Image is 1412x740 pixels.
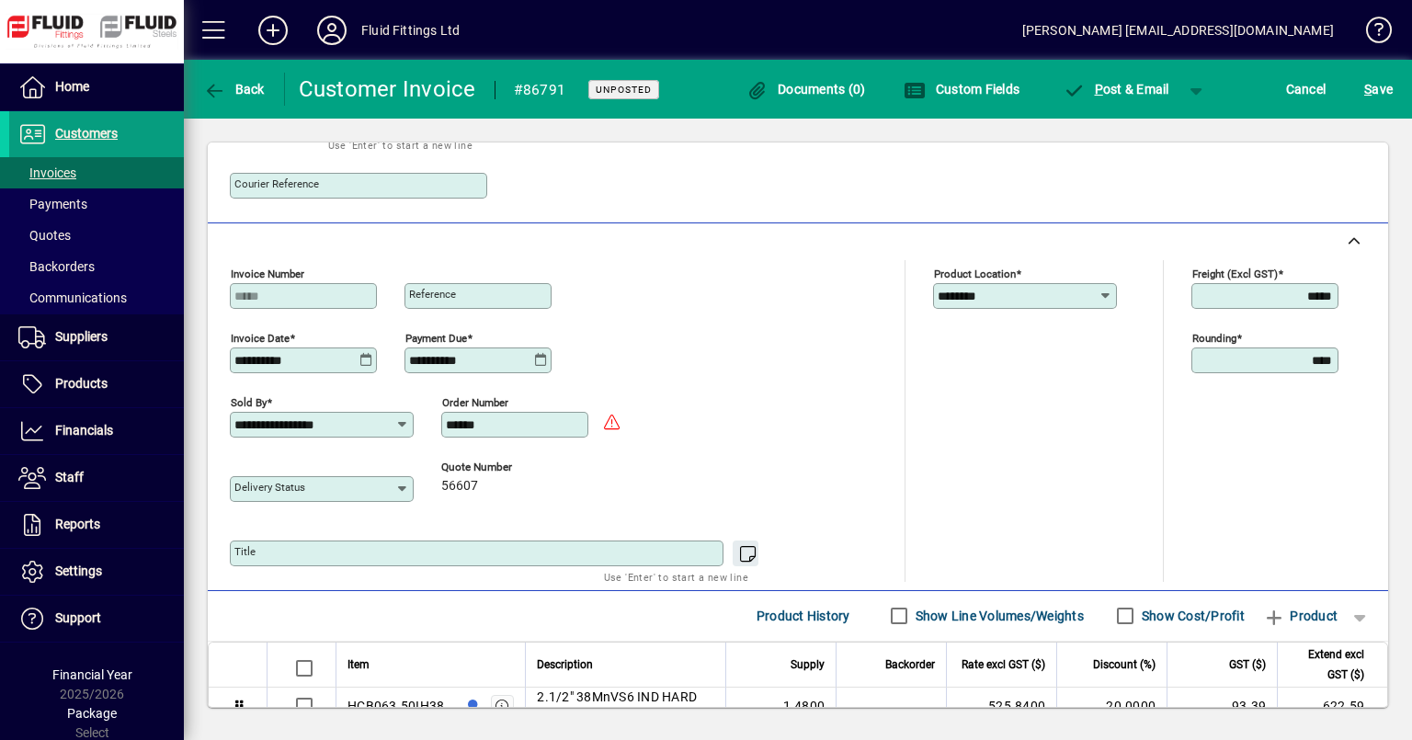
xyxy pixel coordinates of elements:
span: GST ($) [1229,655,1266,675]
td: 20.0000 [1056,688,1167,725]
span: Invoices [18,165,76,180]
a: Invoices [9,157,184,188]
span: Product History [757,601,850,631]
span: Backorders [18,259,95,274]
mat-label: Delivery status [234,481,305,494]
span: Communications [18,290,127,305]
span: Customers [55,126,118,141]
span: ave [1364,74,1393,104]
span: Custom Fields [904,82,1019,97]
mat-label: Sold by [231,395,267,408]
div: #86791 [514,75,566,105]
span: Extend excl GST ($) [1289,644,1364,685]
span: 1.4800 [783,697,826,715]
button: Custom Fields [899,73,1024,106]
span: Reports [55,517,100,531]
a: Backorders [9,251,184,282]
mat-label: Reference [409,288,456,301]
span: Discount (%) [1093,655,1156,675]
a: Products [9,361,184,407]
span: 2.1/2" 38MnVS6 IND HARD CHROME BAR [537,688,714,724]
a: Home [9,64,184,110]
button: Product [1254,599,1347,632]
span: AUCKLAND [461,696,482,716]
button: Back [199,73,269,106]
span: Product [1263,601,1338,631]
span: Cancel [1286,74,1327,104]
div: Fluid Fittings Ltd [361,16,460,45]
span: Financials [55,423,113,438]
mat-label: Payment due [405,331,467,344]
span: Quotes [18,228,71,243]
label: Show Cost/Profit [1138,607,1245,625]
span: Unposted [596,84,652,96]
mat-label: Freight (excl GST) [1192,267,1278,279]
a: Suppliers [9,314,184,360]
span: Quote number [441,461,552,473]
mat-label: Courier Reference [234,177,319,190]
span: Home [55,79,89,94]
a: Payments [9,188,184,220]
a: Communications [9,282,184,313]
span: Item [347,655,370,675]
a: Support [9,596,184,642]
mat-label: Rounding [1192,331,1236,344]
span: Back [203,82,265,97]
mat-label: Invoice date [231,331,290,344]
mat-label: Title [234,545,256,558]
mat-hint: Use 'Enter' to start a new line [604,566,748,587]
span: Suppliers [55,329,108,344]
button: Product History [749,599,858,632]
mat-label: Product location [934,267,1016,279]
span: P [1095,82,1103,97]
a: Knowledge Base [1352,4,1389,63]
a: Staff [9,455,184,501]
span: Products [55,376,108,391]
span: ost & Email [1063,82,1169,97]
span: Package [67,706,117,721]
a: Reports [9,502,184,548]
a: Quotes [9,220,184,251]
span: S [1364,82,1372,97]
td: 622.59 [1277,688,1387,725]
button: Profile [302,14,361,47]
span: Supply [791,655,825,675]
td: 93.39 [1167,688,1277,725]
div: 525.8400 [958,697,1045,715]
label: Show Line Volumes/Weights [912,607,1084,625]
button: Save [1360,73,1397,106]
div: HCB063.50IH38 [347,697,444,715]
button: Post & Email [1053,73,1179,106]
div: [PERSON_NAME] [EMAIL_ADDRESS][DOMAIN_NAME] [1022,16,1334,45]
a: Financials [9,408,184,454]
span: 56607 [441,479,478,494]
span: Documents (0) [746,82,866,97]
a: Settings [9,549,184,595]
mat-hint: Use 'Enter' to start a new line [328,134,473,155]
app-page-header-button: Back [184,73,285,106]
span: Description [537,655,593,675]
mat-label: Invoice number [231,267,304,279]
button: Add [244,14,302,47]
span: Backorder [885,655,935,675]
span: Staff [55,470,84,484]
mat-label: Order number [442,395,508,408]
span: Financial Year [52,667,132,682]
span: Payments [18,197,87,211]
div: Customer Invoice [299,74,476,104]
button: Cancel [1281,73,1331,106]
span: Support [55,610,101,625]
button: Documents (0) [742,73,871,106]
span: Settings [55,564,102,578]
span: Rate excl GST ($) [962,655,1045,675]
